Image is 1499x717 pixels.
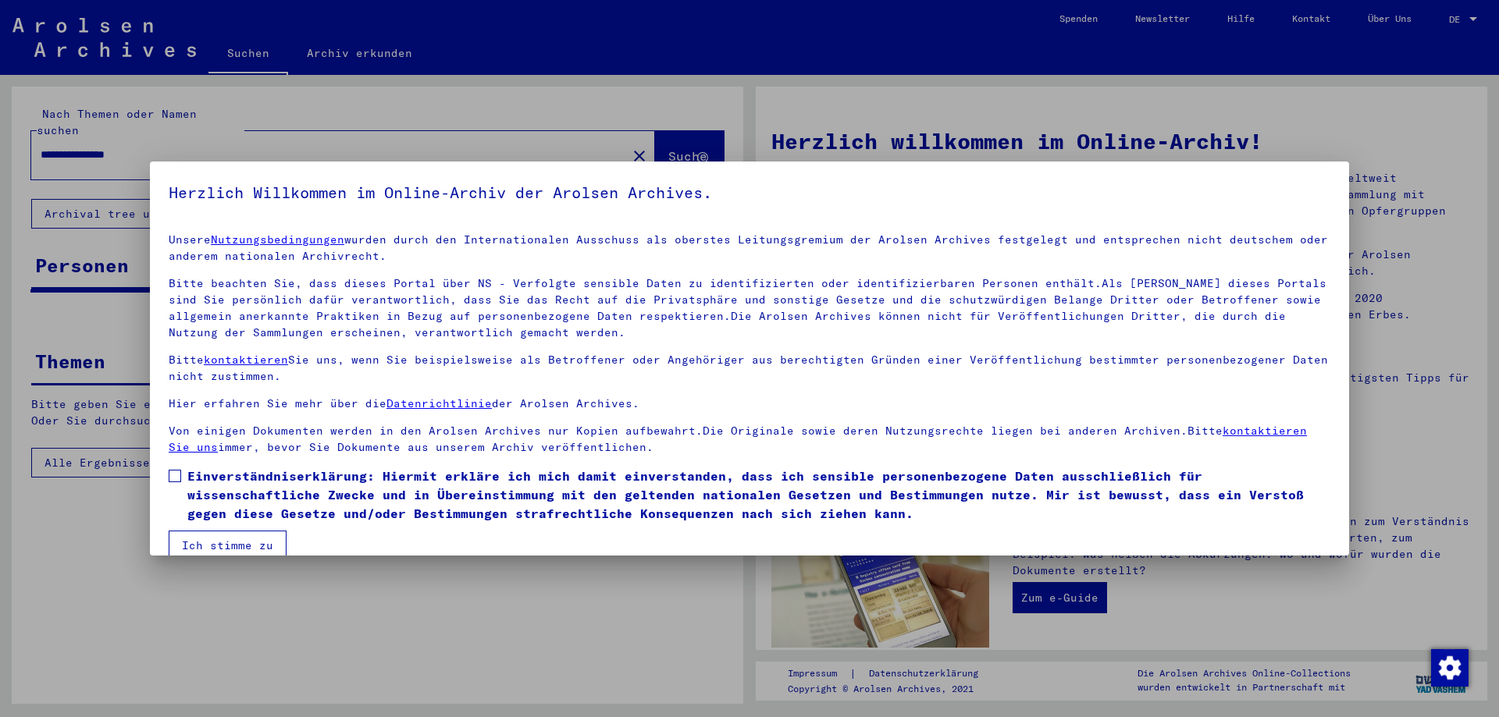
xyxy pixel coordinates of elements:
[1431,649,1469,687] img: Zustimmung ändern
[169,424,1307,454] a: kontaktieren Sie uns
[169,396,1330,412] p: Hier erfahren Sie mehr über die der Arolsen Archives.
[169,275,1330,341] p: Bitte beachten Sie, dass dieses Portal über NS - Verfolgte sensible Daten zu identifizierten oder...
[1430,648,1468,686] div: Zustimmung ändern
[204,353,288,367] a: kontaktieren
[386,396,492,410] a: Datenrichtlinie
[169,180,1330,205] h5: Herzlich Willkommen im Online-Archiv der Arolsen Archives.
[187,467,1330,523] span: Einverständniserklärung: Hiermit erkläre ich mich damit einverstanden, dass ich sensible personen...
[169,423,1330,456] p: Von einigen Dokumenten werden in den Arolsen Archives nur Kopien aufbewahrt.Die Originale sowie d...
[169,232,1330,264] p: Unsere wurden durch den Internationalen Ausschuss als oberstes Leitungsgremium der Arolsen Archiv...
[211,232,344,247] a: Nutzungsbedingungen
[169,352,1330,385] p: Bitte Sie uns, wenn Sie beispielsweise als Betroffener oder Angehöriger aus berechtigten Gründen ...
[169,531,287,560] button: Ich stimme zu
